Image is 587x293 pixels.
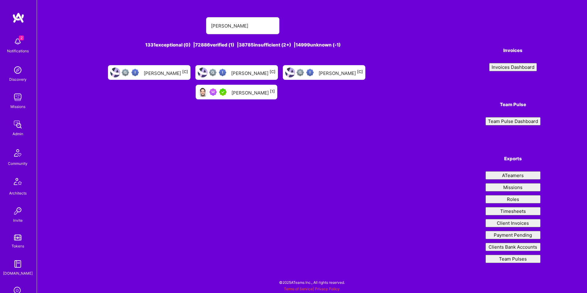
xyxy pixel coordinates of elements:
div: [DOMAIN_NAME] [3,270,33,276]
button: Invoices Dashboard [489,63,537,71]
img: guide book [12,258,24,270]
div: [PERSON_NAME] [231,69,275,76]
div: Missions [10,103,25,110]
div: Notifications [7,48,29,54]
div: [PERSON_NAME] [144,69,188,76]
a: User AvatarBeen on MissionA.Teamer in Residence[PERSON_NAME][1] [193,82,280,102]
button: Roles [485,195,541,203]
div: © 2025 ATeams Inc., All rights reserved. [37,275,587,290]
sup: [C] [357,69,363,74]
img: Community [10,146,25,160]
img: tokens [14,235,21,240]
img: User Avatar [285,68,295,77]
sup: [C] [270,69,275,74]
button: Payment Pending [485,231,541,239]
div: [PERSON_NAME] [231,88,275,96]
span: 2 [19,35,24,40]
button: Client Invoices [485,219,541,227]
a: Terms of Service [284,287,313,291]
img: Not fully vetted [297,69,304,76]
img: Been on Mission [209,88,217,96]
button: Missions [485,183,541,191]
img: High Potential User [131,69,139,76]
input: Search for an A-Teamer [211,18,275,34]
sup: [1] [270,89,275,94]
div: Invite [13,217,23,224]
button: Team Pulse Dashboard [485,117,541,125]
img: teamwork [12,91,24,103]
a: Invoices Dashboard [485,63,541,71]
h4: Team Pulse [485,102,541,107]
a: User AvatarNot fully vettedHigh Potential User[PERSON_NAME][C] [193,63,280,82]
div: Admin [13,131,23,137]
div: [PERSON_NAME] [319,69,363,76]
img: User Avatar [198,87,208,97]
img: A.Teamer in Residence [219,88,227,96]
img: discovery [12,64,24,76]
button: Timesheets [485,207,541,215]
h4: Exports [485,156,541,161]
button: Clients Bank Accounts [485,243,541,251]
div: Community [8,160,28,167]
img: High Potential User [306,69,314,76]
a: User AvatarNot fully vettedHigh Potential User[PERSON_NAME][C] [105,63,193,82]
div: Architects [9,190,27,196]
button: Team Pulses [485,255,541,263]
img: admin teamwork [12,118,24,131]
img: High Potential User [219,69,226,76]
img: Not fully vetted [122,69,129,76]
img: bell [12,35,24,48]
div: Tokens [12,243,24,249]
button: ATeamers [485,171,541,180]
img: logo [12,12,24,23]
img: User Avatar [198,68,208,77]
sup: [C] [182,69,188,74]
a: Privacy Policy [315,287,340,291]
img: Architects [10,175,25,190]
div: 1331 exceptional (0) | 72886 verified (1) | 38785 insufficient (2+) | 14999 unknown (-1) [84,42,402,48]
img: Not fully vetted [209,69,216,76]
div: Discovery [9,76,27,83]
h4: Invoices [485,48,541,53]
img: Invite [12,205,24,217]
a: User AvatarNot fully vettedHigh Potential User[PERSON_NAME][C] [280,63,368,82]
span: | [284,287,340,291]
img: User Avatar [110,68,120,77]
